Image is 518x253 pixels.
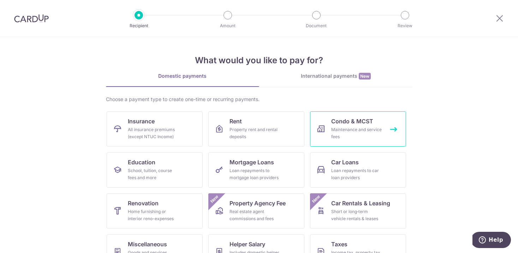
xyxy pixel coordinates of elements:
[107,193,203,229] a: RenovationHome furnishing or interior reno-expenses
[208,193,304,229] a: Property Agency FeeReal estate agent commissions and feesNew
[128,167,179,181] div: School, tuition, course fees and more
[230,126,280,140] div: Property rent and rental deposits
[310,193,322,205] span: New
[259,72,412,80] div: International payments
[379,22,431,29] p: Review
[230,167,280,181] div: Loan repayments to mortgage loan providers
[331,208,382,222] div: Short or long‑term vehicle rentals & leases
[128,199,159,207] span: Renovation
[331,199,390,207] span: Car Rentals & Leasing
[128,117,155,125] span: Insurance
[128,126,179,140] div: All insurance premiums (except NTUC Income)
[106,54,412,67] h4: What would you like to pay for?
[107,152,203,188] a: EducationSchool, tuition, course fees and more
[331,167,382,181] div: Loan repayments to car loan providers
[331,126,382,140] div: Maintenance and service fees
[359,73,371,80] span: New
[107,111,203,147] a: InsuranceAll insurance premiums (except NTUC Income)
[230,240,265,248] span: Helper Salary
[331,158,359,166] span: Car Loans
[310,111,406,147] a: Condo & MCSTMaintenance and service fees
[230,208,280,222] div: Real estate agent commissions and fees
[208,152,304,188] a: Mortgage LoansLoan repayments to mortgage loan providers
[106,96,412,103] div: Choose a payment type to create one-time or recurring payments.
[310,193,406,229] a: Car Rentals & LeasingShort or long‑term vehicle rentals & leasesNew
[230,199,286,207] span: Property Agency Fee
[310,152,406,188] a: Car LoansLoan repayments to car loan providers
[106,72,259,80] div: Domestic payments
[113,22,165,29] p: Recipient
[472,232,511,249] iframe: Opens a widget where you can find more information
[230,117,242,125] span: Rent
[128,158,155,166] span: Education
[14,14,49,23] img: CardUp
[331,117,373,125] span: Condo & MCST
[128,208,179,222] div: Home furnishing or interior reno-expenses
[290,22,343,29] p: Document
[128,240,167,248] span: Miscellaneous
[208,111,304,147] a: RentProperty rent and rental deposits
[230,158,274,166] span: Mortgage Loans
[208,193,220,205] span: New
[331,240,347,248] span: Taxes
[202,22,254,29] p: Amount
